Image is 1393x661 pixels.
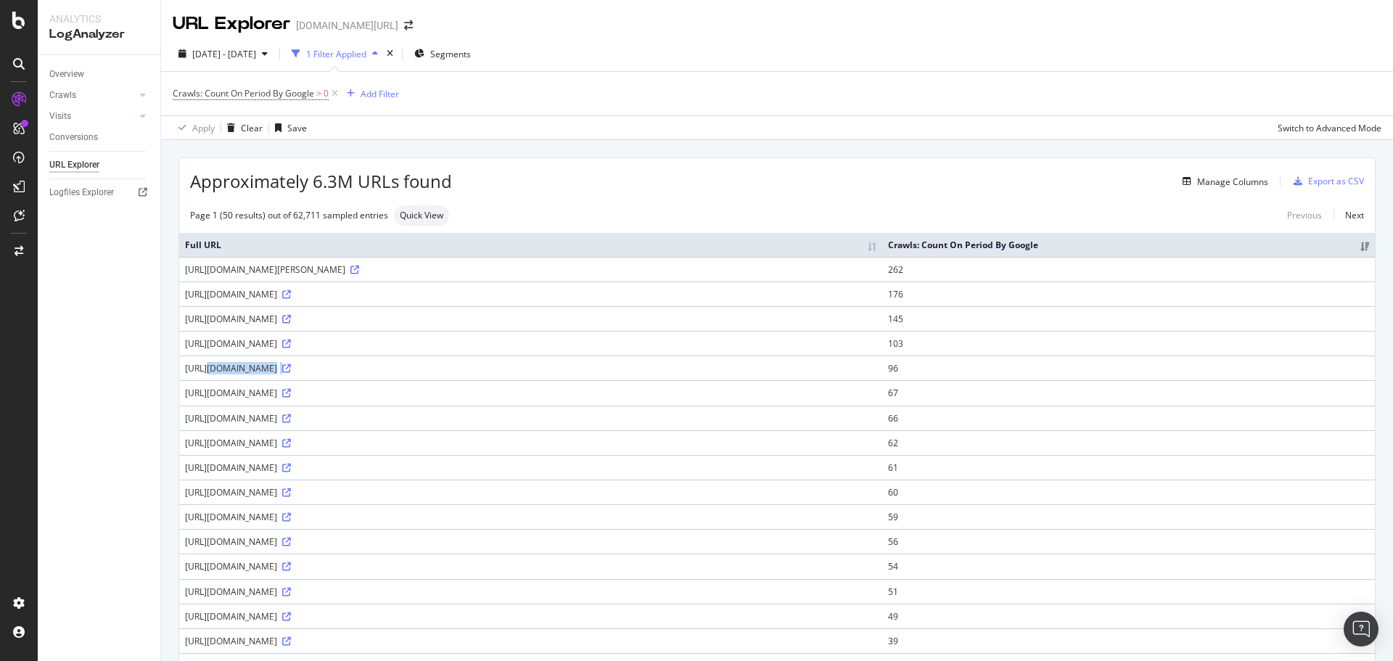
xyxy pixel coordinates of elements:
th: Full URL: activate to sort column ascending [179,233,882,257]
div: [URL][DOMAIN_NAME] [185,511,876,523]
span: Segments [430,48,471,60]
div: URL Explorer [49,157,99,173]
td: 176 [882,282,1375,306]
button: Add Filter [341,85,399,102]
td: 66 [882,406,1375,430]
div: Open Intercom Messenger [1344,612,1378,646]
div: [URL][DOMAIN_NAME] [185,412,876,424]
a: Next [1334,205,1364,226]
button: Manage Columns [1177,173,1268,190]
td: 96 [882,356,1375,380]
div: Conversions [49,130,98,145]
a: Crawls [49,88,136,103]
span: > [316,87,321,99]
div: LogAnalyzer [49,26,149,43]
div: [URL][DOMAIN_NAME] [185,586,876,598]
span: Crawls: Count On Period By Google [173,87,314,99]
td: 67 [882,380,1375,405]
div: URL Explorer [173,12,290,36]
div: Clear [241,122,263,134]
a: Logfiles Explorer [49,185,150,200]
div: Analytics [49,12,149,26]
div: Manage Columns [1197,176,1268,188]
button: Switch to Advanced Mode [1272,116,1381,139]
div: times [384,46,396,61]
div: Page 1 (50 results) out of 62,711 sampled entries [190,209,388,221]
td: 49 [882,604,1375,628]
div: [URL][DOMAIN_NAME] [185,337,876,350]
th: Crawls: Count On Period By Google: activate to sort column ascending [882,233,1375,257]
div: [URL][DOMAIN_NAME][PERSON_NAME] [185,263,876,276]
div: Visits [49,109,71,124]
td: 56 [882,529,1375,554]
button: Save [269,116,307,139]
td: 51 [882,579,1375,604]
a: Visits [49,109,136,124]
div: [URL][DOMAIN_NAME] [185,535,876,548]
div: [URL][DOMAIN_NAME] [185,610,876,623]
button: Export as CSV [1288,170,1364,193]
div: [URL][DOMAIN_NAME] [185,486,876,498]
div: Logfiles Explorer [49,185,114,200]
div: [URL][DOMAIN_NAME] [185,313,876,325]
div: [URL][DOMAIN_NAME] [185,560,876,572]
td: 262 [882,257,1375,282]
div: [URL][DOMAIN_NAME] [185,461,876,474]
div: neutral label [394,205,449,226]
div: [URL][DOMAIN_NAME] [185,288,876,300]
div: [URL][DOMAIN_NAME] [185,437,876,449]
div: Add Filter [361,88,399,100]
div: Apply [192,122,215,134]
a: Overview [49,67,150,82]
button: Segments [408,42,477,65]
button: Apply [173,116,215,139]
div: arrow-right-arrow-left [404,20,413,30]
td: 61 [882,455,1375,480]
div: Export as CSV [1308,175,1364,187]
td: 103 [882,331,1375,356]
a: URL Explorer [49,157,150,173]
span: Quick View [400,211,443,220]
span: 0 [324,83,329,104]
div: [DOMAIN_NAME][URL] [296,18,398,33]
div: Save [287,122,307,134]
div: Switch to Advanced Mode [1278,122,1381,134]
span: [DATE] - [DATE] [192,48,256,60]
button: 1 Filter Applied [286,42,384,65]
a: Conversions [49,130,150,145]
td: 54 [882,554,1375,578]
button: [DATE] - [DATE] [173,42,274,65]
span: Approximately 6.3M URLs found [190,169,452,194]
div: [URL][DOMAIN_NAME] [185,362,876,374]
div: [URL][DOMAIN_NAME] [185,387,876,399]
td: 62 [882,430,1375,455]
td: 39 [882,628,1375,653]
div: Overview [49,67,84,82]
td: 145 [882,306,1375,331]
div: Crawls [49,88,76,103]
div: [URL][DOMAIN_NAME] [185,635,876,647]
div: 1 Filter Applied [306,48,366,60]
button: Clear [221,116,263,139]
td: 60 [882,480,1375,504]
td: 59 [882,504,1375,529]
